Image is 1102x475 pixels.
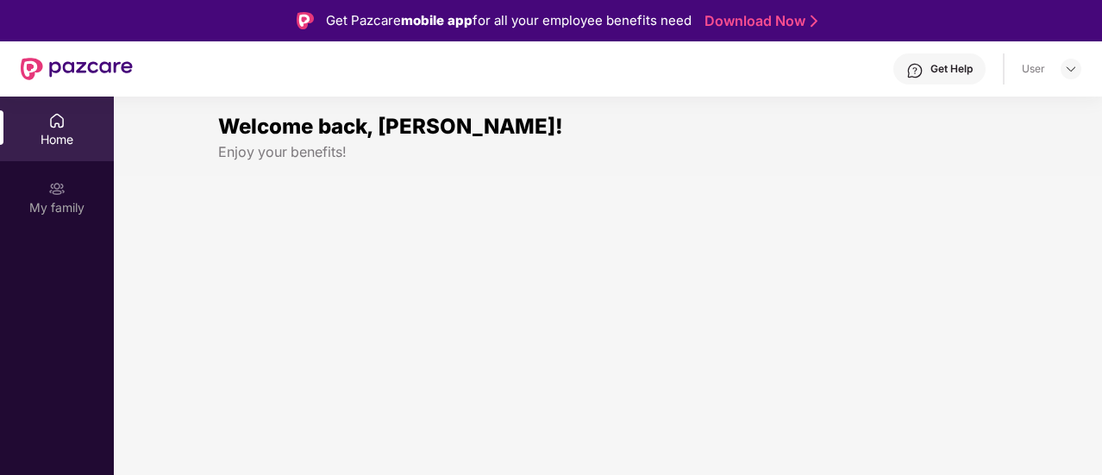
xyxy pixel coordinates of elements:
[21,58,133,80] img: New Pazcare Logo
[811,12,817,30] img: Stroke
[704,12,812,30] a: Download Now
[930,62,973,76] div: Get Help
[401,12,473,28] strong: mobile app
[906,62,924,79] img: svg+xml;base64,PHN2ZyBpZD0iSGVscC0zMngzMiIgeG1sbnM9Imh0dHA6Ly93d3cudzMub3JnLzIwMDAvc3ZnIiB3aWR0aD...
[1022,62,1045,76] div: User
[326,10,692,31] div: Get Pazcare for all your employee benefits need
[48,180,66,197] img: svg+xml;base64,PHN2ZyB3aWR0aD0iMjAiIGhlaWdodD0iMjAiIHZpZXdCb3g9IjAgMCAyMCAyMCIgZmlsbD0ibm9uZSIgeG...
[48,112,66,129] img: svg+xml;base64,PHN2ZyBpZD0iSG9tZSIgeG1sbnM9Imh0dHA6Ly93d3cudzMub3JnLzIwMDAvc3ZnIiB3aWR0aD0iMjAiIG...
[1064,62,1078,76] img: svg+xml;base64,PHN2ZyBpZD0iRHJvcGRvd24tMzJ4MzIiIHhtbG5zPSJodHRwOi8vd3d3LnczLm9yZy8yMDAwL3N2ZyIgd2...
[218,143,998,161] div: Enjoy your benefits!
[297,12,314,29] img: Logo
[218,114,563,139] span: Welcome back, [PERSON_NAME]!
